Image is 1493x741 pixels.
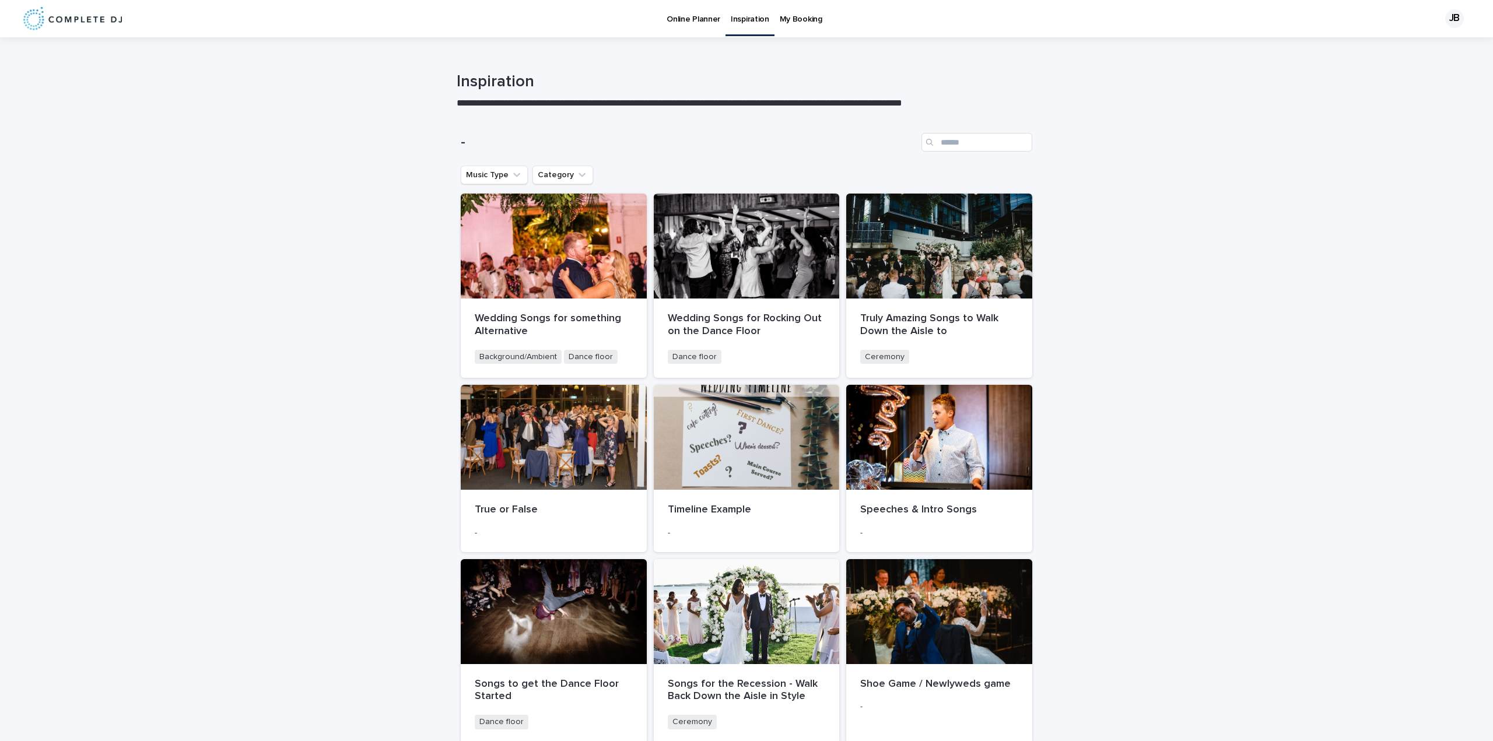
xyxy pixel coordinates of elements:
[461,194,647,378] a: Wedding Songs for something AlternativeBackground/AmbientDance floor
[860,350,909,364] span: Ceremony
[1445,9,1464,28] div: JB
[475,528,633,538] p: -
[668,678,826,703] p: Songs for the Recession - Walk Back Down the Aisle in Style
[860,528,1018,538] p: -
[668,312,826,338] p: Wedding Songs for Rocking Out on the Dance Floor
[461,385,647,552] a: True or False-
[668,528,826,538] p: -
[846,194,1032,378] a: Truly Amazing Songs to Walk Down the Aisle toCeremony
[860,702,1018,712] p: -
[475,504,633,517] p: True or False
[860,678,1018,691] p: Shoe Game / Newlyweds game
[654,385,840,552] a: Timeline Example-
[23,7,122,30] img: 8nP3zCmvR2aWrOmylPw8
[564,350,618,364] span: Dance floor
[668,504,826,517] p: Timeline Example
[461,134,917,151] h1: -
[457,72,1028,92] h1: Inspiration
[860,312,1018,338] p: Truly Amazing Songs to Walk Down the Aisle to
[475,678,633,703] p: Songs to get the Dance Floor Started
[475,350,562,364] span: Background/Ambient
[860,504,1018,517] p: Speeches & Intro Songs
[475,715,528,729] span: Dance floor
[654,194,840,378] a: Wedding Songs for Rocking Out on the Dance FloorDance floor
[846,385,1032,552] a: Speeches & Intro Songs-
[668,715,717,729] span: Ceremony
[532,166,593,184] button: Category
[475,312,633,338] p: Wedding Songs for something Alternative
[668,350,721,364] span: Dance floor
[461,166,528,184] button: Music Type
[921,133,1032,152] input: Search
